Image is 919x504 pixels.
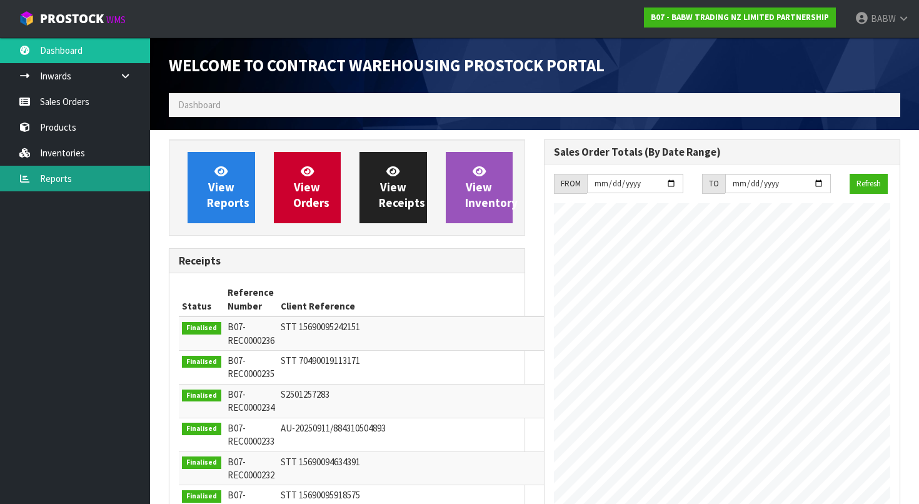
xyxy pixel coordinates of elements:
a: ViewOrders [274,152,341,223]
span: AU-20250911/884310504893 [281,422,386,434]
span: STT 70490019113171 [281,355,360,366]
th: Status [179,283,224,316]
span: Finalised [182,423,221,435]
span: View Inventory [465,164,518,211]
span: STT 15690094634391 [281,456,360,468]
strong: B07 - BABW TRADING NZ LIMITED PARTNERSHIP [651,12,829,23]
h3: Receipts [179,255,515,267]
img: cube-alt.png [19,11,34,26]
span: Finalised [182,322,221,335]
span: Dashboard [178,99,221,111]
span: Finalised [182,390,221,402]
span: Welcome to Contract Warehousing ProStock Portal [169,55,605,76]
a: ViewReports [188,152,255,223]
th: Reference Number [224,283,278,316]
span: B07-REC0000233 [228,422,274,447]
span: View Receipts [379,164,425,211]
span: STT 15690095242151 [281,321,360,333]
span: B07-REC0000236 [228,321,274,346]
span: B07-REC0000234 [228,388,274,413]
a: ViewInventory [446,152,513,223]
a: ViewReceipts [359,152,427,223]
h3: Sales Order Totals (By Date Range) [554,146,890,158]
span: B07-REC0000235 [228,355,274,380]
button: Refresh [850,174,888,194]
div: TO [702,174,725,194]
th: Client Reference [278,283,692,316]
span: ProStock [40,11,104,27]
span: STT 15690095918575 [281,489,360,501]
span: Finalised [182,356,221,368]
div: FROM [554,174,587,194]
span: Finalised [182,490,221,503]
span: S2501257283 [281,388,329,400]
span: B07-REC0000232 [228,456,274,481]
span: Finalised [182,456,221,469]
small: WMS [106,14,126,26]
span: View Reports [207,164,249,211]
span: View Orders [293,164,329,211]
span: BABW [871,13,896,24]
